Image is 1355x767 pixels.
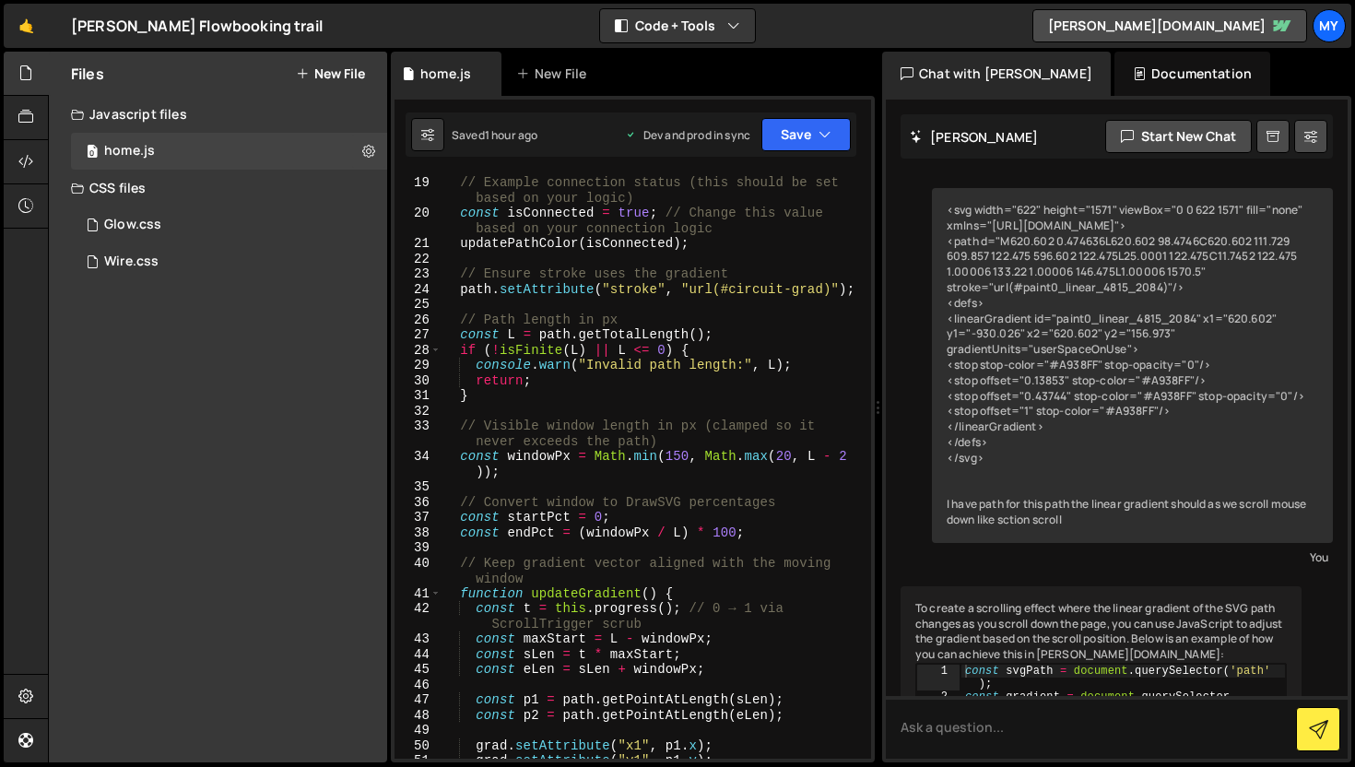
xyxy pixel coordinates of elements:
[395,601,442,631] div: 42
[395,678,442,693] div: 46
[420,65,471,83] div: home.js
[395,449,442,479] div: 34
[71,15,323,37] div: [PERSON_NAME] Flowbooking trail
[395,556,442,586] div: 40
[452,127,537,143] div: Saved
[87,146,98,160] span: 0
[395,297,442,313] div: 25
[395,282,442,298] div: 24
[395,419,442,449] div: 33
[395,175,442,206] div: 19
[1313,9,1346,42] a: My
[910,128,1038,146] h2: [PERSON_NAME]
[600,9,755,42] button: Code + Tools
[71,206,387,243] div: 16510/44797.css
[395,723,442,738] div: 49
[395,313,442,328] div: 26
[395,236,442,252] div: 21
[395,586,442,602] div: 41
[917,665,960,690] div: 1
[937,548,1328,567] div: You
[395,343,442,359] div: 28
[882,52,1111,96] div: Chat with [PERSON_NAME]
[395,388,442,404] div: 31
[395,327,442,343] div: 27
[71,64,104,84] h2: Files
[395,206,442,236] div: 20
[49,170,387,206] div: CSS files
[1114,52,1270,96] div: Documentation
[395,373,442,389] div: 30
[104,254,159,270] div: Wire.css
[395,479,442,495] div: 35
[395,404,442,419] div: 32
[761,118,851,151] button: Save
[71,133,387,170] div: 16510/45000.js
[1032,9,1307,42] a: [PERSON_NAME][DOMAIN_NAME]
[917,690,960,716] div: 2
[395,266,442,282] div: 23
[932,188,1333,543] div: <svg width="622" height="1571" viewBox="0 0 622 1571" fill="none" xmlns="[URL][DOMAIN_NAME]"> <pa...
[395,252,442,267] div: 22
[4,4,49,48] a: 🤙
[395,525,442,541] div: 38
[395,631,442,647] div: 43
[395,358,442,373] div: 29
[395,738,442,754] div: 50
[516,65,594,83] div: New File
[485,127,538,143] div: 1 hour ago
[104,217,161,233] div: Glow.css
[395,495,442,511] div: 36
[395,540,442,556] div: 39
[104,143,155,159] div: home.js
[71,243,387,280] div: 16510/44796.css
[395,662,442,678] div: 45
[395,510,442,525] div: 37
[296,66,365,81] button: New File
[49,96,387,133] div: Javascript files
[395,708,442,724] div: 48
[625,127,750,143] div: Dev and prod in sync
[395,692,442,708] div: 47
[1105,120,1252,153] button: Start new chat
[395,647,442,663] div: 44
